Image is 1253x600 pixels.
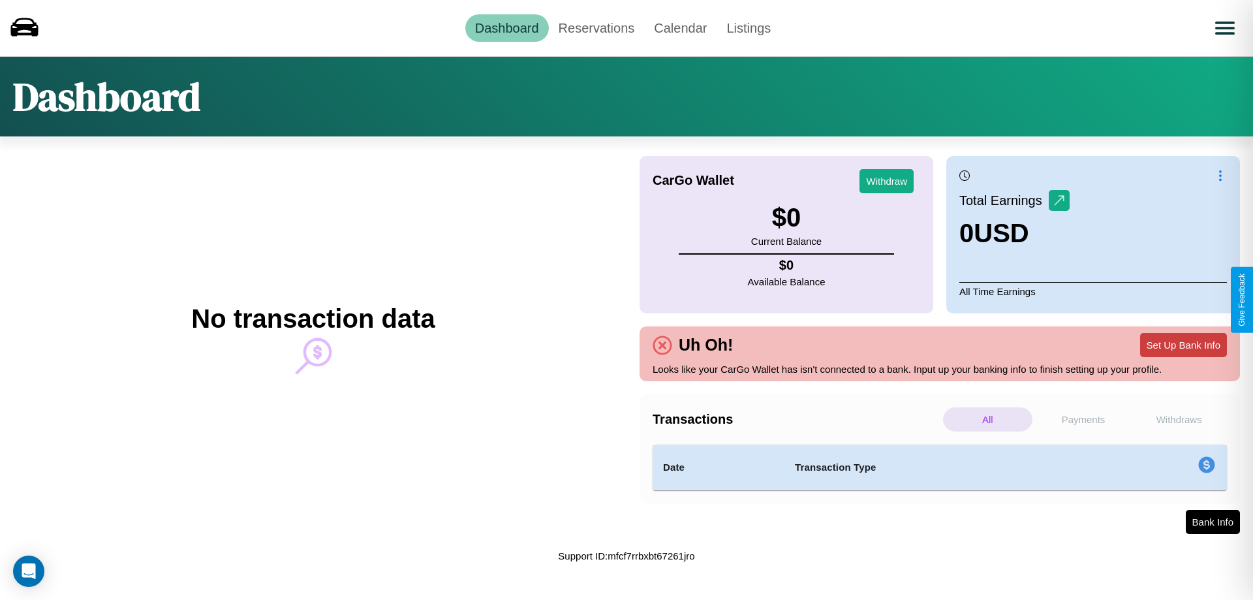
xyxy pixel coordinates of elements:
[465,14,549,42] a: Dashboard
[13,556,44,587] div: Open Intercom Messenger
[943,407,1032,432] p: All
[1237,274,1246,326] div: Give Feedback
[558,547,694,565] p: Support ID: mfcf7rrbxbt67261jro
[653,173,734,188] h4: CarGo Wallet
[859,169,914,193] button: Withdraw
[663,460,774,475] h4: Date
[653,360,1227,378] p: Looks like your CarGo Wallet has isn't connected to a bank. Input up your banking info to finish ...
[644,14,717,42] a: Calendar
[959,219,1070,248] h3: 0 USD
[191,304,435,334] h2: No transaction data
[1039,407,1128,432] p: Payments
[13,70,200,123] h1: Dashboard
[1186,510,1240,534] button: Bank Info
[795,460,1091,475] h4: Transaction Type
[751,203,822,232] h3: $ 0
[748,258,826,273] h4: $ 0
[959,189,1049,212] p: Total Earnings
[653,445,1227,490] table: simple table
[1140,333,1227,357] button: Set Up Bank Info
[549,14,645,42] a: Reservations
[959,282,1227,300] p: All Time Earnings
[1134,407,1224,432] p: Withdraws
[751,232,822,250] p: Current Balance
[672,336,739,355] h4: Uh Oh!
[717,14,781,42] a: Listings
[1207,10,1243,46] button: Open menu
[748,273,826,291] p: Available Balance
[653,412,940,427] h4: Transactions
